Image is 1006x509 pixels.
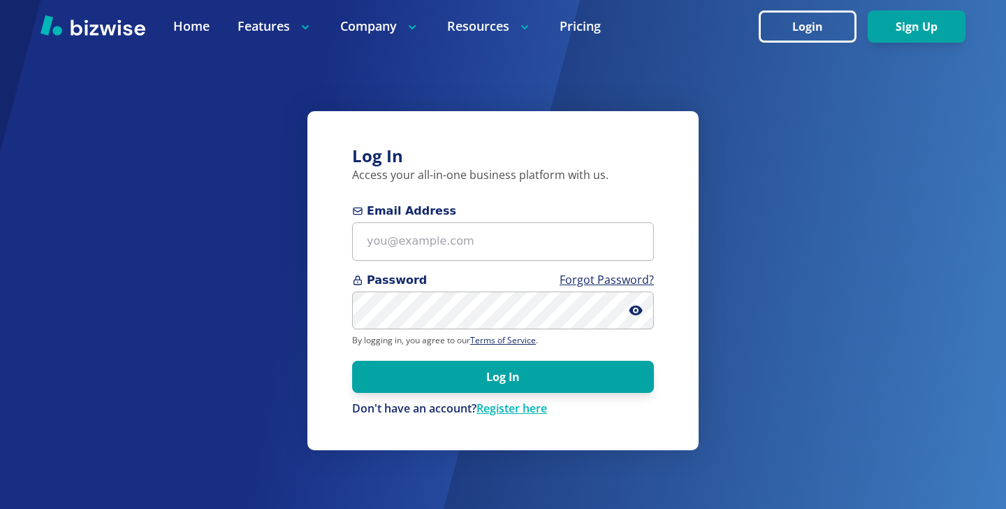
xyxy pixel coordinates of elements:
img: Bizwise Logo [41,15,145,36]
span: Email Address [352,203,654,220]
p: Features [238,17,312,35]
a: Pricing [560,17,601,35]
button: Login [759,10,856,43]
a: Forgot Password? [560,272,654,287]
div: Don't have an account?Register here [352,401,654,417]
a: Register here [476,401,547,416]
a: Home [173,17,210,35]
p: Don't have an account? [352,401,654,417]
span: Password [352,272,654,289]
a: Sign Up [868,20,965,34]
h3: Log In [352,145,654,168]
p: Company [340,17,419,35]
input: you@example.com [352,222,654,261]
button: Sign Up [868,10,965,43]
p: Resources [447,17,532,35]
p: Access your all-in-one business platform with us. [352,168,654,183]
a: Terms of Service [470,334,536,346]
a: Login [759,20,868,34]
button: Log In [352,361,654,393]
p: By logging in, you agree to our . [352,335,654,346]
